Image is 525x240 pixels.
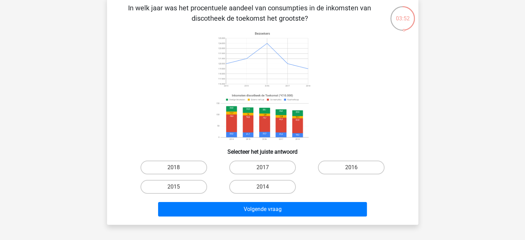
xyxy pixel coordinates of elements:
label: 2018 [140,161,207,174]
button: Volgende vraag [158,202,367,217]
label: 2014 [229,180,296,194]
label: 2017 [229,161,296,174]
label: 2015 [140,180,207,194]
div: 03:52 [390,6,416,23]
p: In welk jaar was het procentuele aandeel van consumpties in de inkomsten van discotheek de toekom... [118,3,381,23]
label: 2016 [318,161,385,174]
h6: Selecteer het juiste antwoord [118,143,407,155]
